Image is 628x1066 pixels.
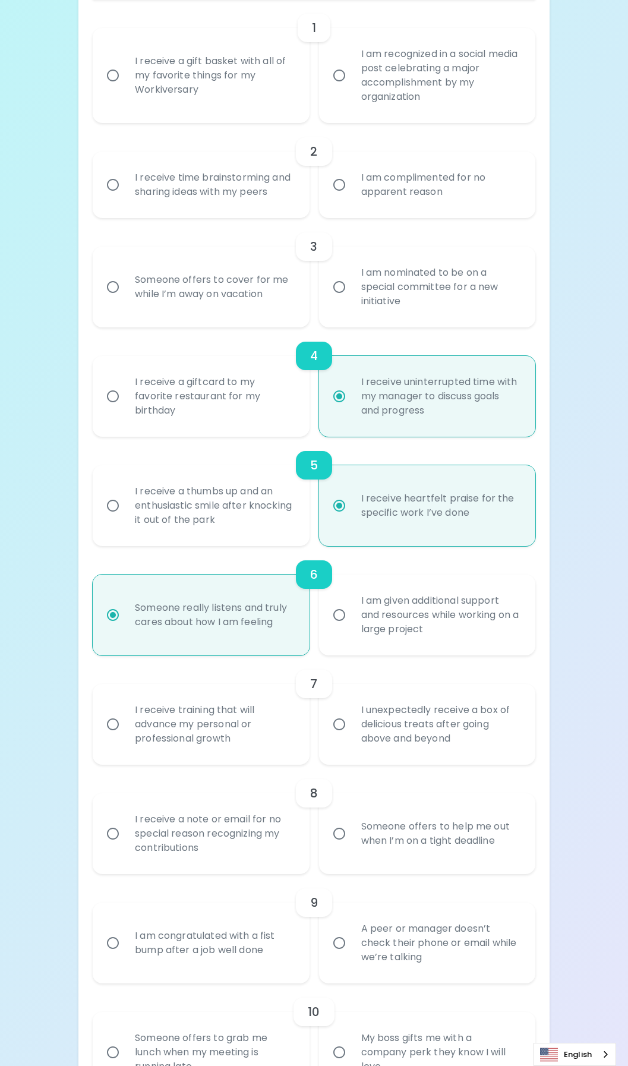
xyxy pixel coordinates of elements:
[352,361,529,432] div: I receive uninterrupted time with my manager to discuss goals and progress
[93,655,535,765] div: choice-group-check
[352,156,529,213] div: I am complimented for no apparent reason
[352,33,529,118] div: I am recognized in a social media post celebrating a major accomplishment by my organization
[534,1043,616,1065] a: English
[310,565,318,584] h6: 6
[352,251,529,323] div: I am nominated to be on a special committee for a new initiative
[534,1043,616,1066] div: Language
[310,237,317,256] h6: 3
[93,123,535,218] div: choice-group-check
[93,218,535,327] div: choice-group-check
[312,18,316,37] h6: 1
[310,674,317,693] h6: 7
[310,142,317,161] h6: 2
[534,1043,616,1066] aside: Language selected: English
[93,546,535,655] div: choice-group-check
[125,156,302,213] div: I receive time brainstorming and sharing ideas with my peers
[308,1002,320,1021] h6: 10
[125,361,302,432] div: I receive a giftcard to my favorite restaurant for my birthday
[125,798,302,869] div: I receive a note or email for no special reason recognizing my contributions
[352,579,529,651] div: I am given additional support and resources while working on a large project
[125,258,302,316] div: Someone offers to cover for me while I’m away on vacation
[125,689,302,760] div: I receive training that will advance my personal or professional growth
[352,907,529,979] div: A peer or manager doesn’t check their phone or email while we’re talking
[352,477,529,534] div: I receive heartfelt praise for the specific work I’ve done
[125,586,302,644] div: Someone really listens and truly cares about how I am feeling
[125,914,302,972] div: I am congratulated with a fist bump after a job well done
[93,874,535,983] div: choice-group-check
[93,437,535,546] div: choice-group-check
[310,346,318,365] h6: 4
[310,893,318,912] h6: 9
[125,470,302,541] div: I receive a thumbs up and an enthusiastic smile after knocking it out of the park
[93,327,535,437] div: choice-group-check
[93,765,535,874] div: choice-group-check
[310,784,318,803] h6: 8
[352,689,529,760] div: I unexpectedly receive a box of delicious treats after going above and beyond
[352,805,529,862] div: Someone offers to help me out when I’m on a tight deadline
[310,456,318,475] h6: 5
[125,40,302,111] div: I receive a gift basket with all of my favorite things for my Workiversary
